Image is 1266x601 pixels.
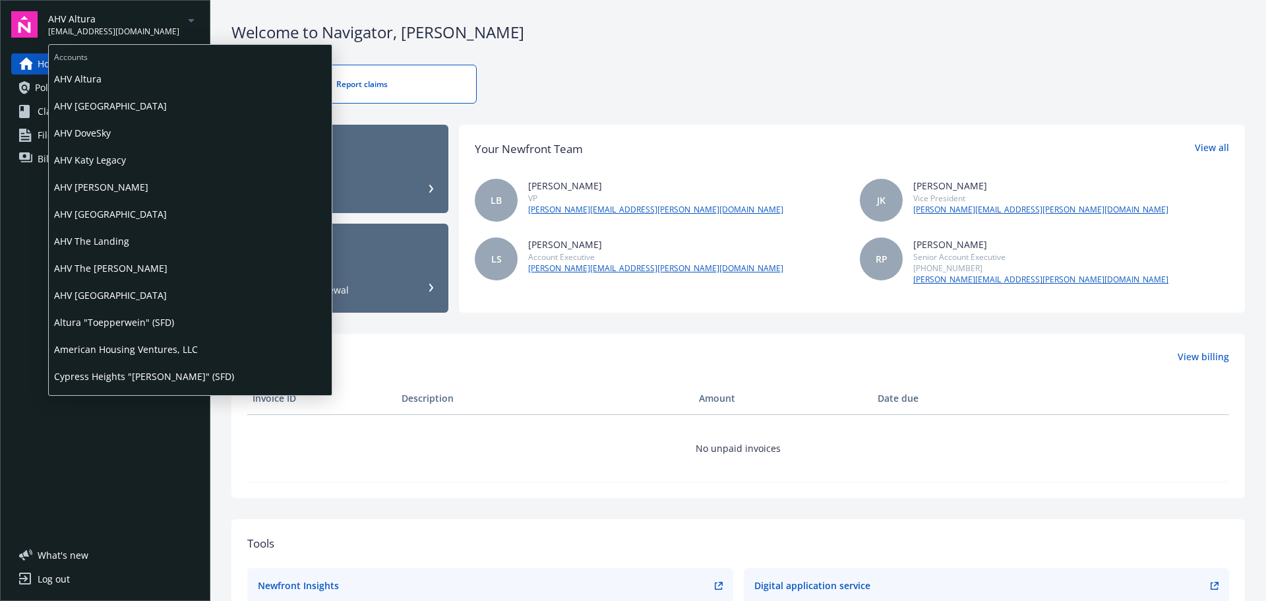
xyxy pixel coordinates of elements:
[54,174,326,201] span: AHV [PERSON_NAME]
[694,383,872,414] th: Amount
[231,224,448,313] button: 1016Days until next renewal
[245,239,435,270] div: 1016
[38,548,88,562] span: What ' s new
[11,11,38,38] img: navigator-logo.svg
[11,125,199,146] a: Files
[54,363,326,390] span: Cypress Heights "[PERSON_NAME]" (SFD)
[913,263,1168,274] div: [PHONE_NUMBER]
[258,579,339,592] div: Newfront Insights
[54,65,326,92] span: AHV Altura
[35,77,68,98] span: Policies
[258,79,450,90] div: Report claims
[491,252,502,266] span: LS
[396,383,694,414] th: Description
[491,193,502,207] span: LB
[231,21,1245,44] div: Welcome to Navigator , [PERSON_NAME]
[913,193,1168,204] div: Vice President
[876,252,888,266] span: RP
[528,179,783,193] div: [PERSON_NAME]
[54,228,326,255] span: AHV The Landing
[54,119,326,146] span: AHV DoveSky
[54,309,326,336] span: Altura "Toepperwein" (SFD)
[38,53,63,75] span: Home
[913,251,1168,263] div: Senior Account Executive
[38,101,67,122] span: Claims
[11,53,199,75] a: Home
[11,77,199,98] a: Policies
[54,146,326,174] span: AHV Katy Legacy
[528,237,783,251] div: [PERSON_NAME]
[528,204,783,216] a: [PERSON_NAME][EMAIL_ADDRESS][PERSON_NAME][DOMAIN_NAME]
[54,336,326,363] span: American Housing Ventures, LLC
[247,535,1229,552] div: Tools
[245,140,435,172] div: 4
[231,65,477,104] a: Report claims
[11,148,199,170] a: Billing
[54,255,326,282] span: AHV The [PERSON_NAME]
[54,390,326,417] span: DoveSky "Potranco" (SFD)
[38,148,65,170] span: Billing
[54,282,326,309] span: AHV [GEOGRAPHIC_DATA]
[54,201,326,228] span: AHV [GEOGRAPHIC_DATA]
[913,274,1168,286] a: [PERSON_NAME][EMAIL_ADDRESS][PERSON_NAME][DOMAIN_NAME]
[38,125,57,146] span: Files
[872,383,1021,414] th: Date due
[38,569,70,590] div: Log out
[913,179,1168,193] div: [PERSON_NAME]
[48,12,179,26] span: AHV Altura
[48,11,199,38] button: AHV Altura[EMAIL_ADDRESS][DOMAIN_NAME]arrowDropDown
[247,414,1229,482] td: No unpaid invoices
[528,193,783,204] div: VP
[913,204,1168,216] a: [PERSON_NAME][EMAIL_ADDRESS][PERSON_NAME][DOMAIN_NAME]
[11,101,199,122] a: Claims
[54,92,326,119] span: AHV [GEOGRAPHIC_DATA]
[247,383,396,414] th: Invoice ID
[877,193,886,207] span: JK
[49,45,332,65] span: Accounts
[48,26,179,38] span: [EMAIL_ADDRESS][DOMAIN_NAME]
[754,579,870,592] div: Digital application service
[1195,141,1229,158] a: View all
[231,125,448,214] button: 4Active policies
[528,251,783,263] div: Account Executive
[11,548,109,562] button: What's new
[528,263,783,274] a: [PERSON_NAME][EMAIL_ADDRESS][PERSON_NAME][DOMAIN_NAME]
[913,237,1168,251] div: [PERSON_NAME]
[183,12,199,28] a: arrowDropDown
[1178,350,1229,367] a: View billing
[475,141,583,158] div: Your Newfront Team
